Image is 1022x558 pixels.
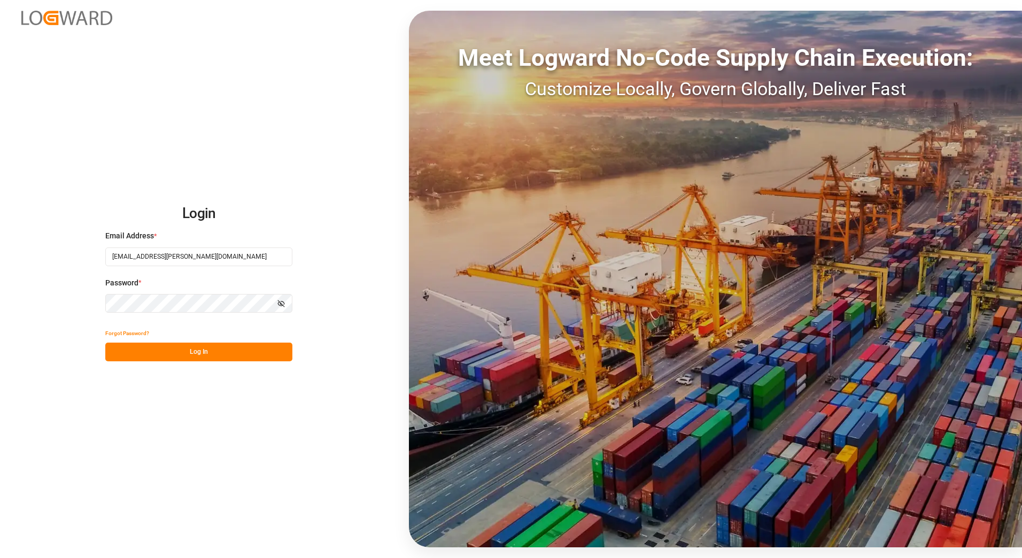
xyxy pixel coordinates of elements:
[21,11,112,25] img: Logward_new_orange.png
[105,247,292,266] input: Enter your email
[409,40,1022,75] div: Meet Logward No-Code Supply Chain Execution:
[105,324,149,343] button: Forgot Password?
[105,197,292,231] h2: Login
[409,75,1022,103] div: Customize Locally, Govern Globally, Deliver Fast
[105,343,292,361] button: Log In
[105,230,154,242] span: Email Address
[105,277,138,289] span: Password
